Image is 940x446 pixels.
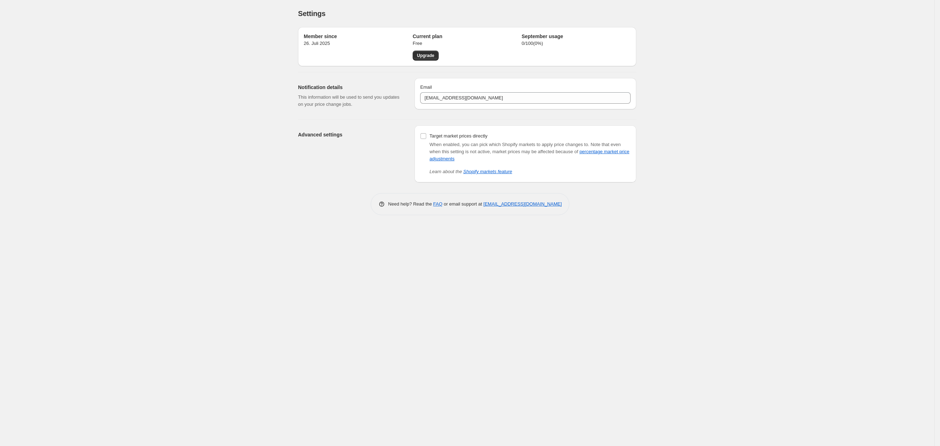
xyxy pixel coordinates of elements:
h2: Notification details [298,84,403,91]
a: FAQ [433,201,443,207]
span: or email support at [443,201,484,207]
a: [EMAIL_ADDRESS][DOMAIN_NAME] [484,201,562,207]
span: Target market prices directly [429,133,487,139]
h2: Advanced settings [298,131,403,138]
p: 0 / 100 ( 0 %) [522,40,631,47]
span: When enabled, you can pick which Shopify markets to apply price changes to. [429,142,589,147]
a: Upgrade [413,51,439,61]
span: Note that even when this setting is not active, market prices may be affected because of [429,142,629,161]
span: Need help? Read the [388,201,433,207]
h2: Current plan [413,33,522,40]
span: Email [420,84,432,90]
h2: September usage [522,33,631,40]
p: 26. Juli 2025 [304,40,413,47]
a: Shopify markets feature [463,169,512,174]
h2: Member since [304,33,413,40]
span: Settings [298,10,325,17]
p: Free [413,40,522,47]
span: Upgrade [417,53,434,58]
p: This information will be used to send you updates on your price change jobs. [298,94,403,108]
i: Learn about the [429,169,512,174]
